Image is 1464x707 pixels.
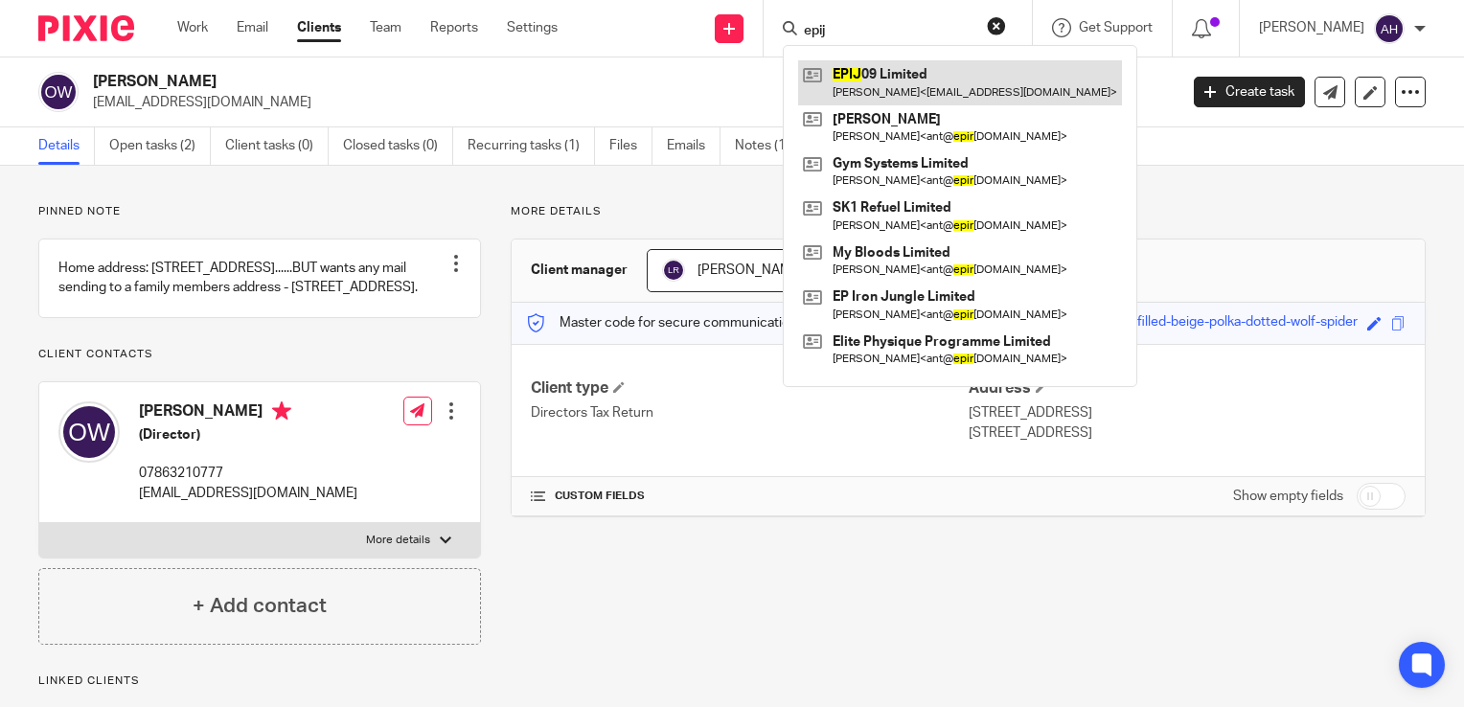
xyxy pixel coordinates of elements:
span: Get Support [1079,21,1153,34]
p: Client contacts [38,347,481,362]
img: svg%3E [1374,13,1405,44]
a: Settings [507,18,558,37]
a: Email [237,18,268,37]
h4: CUSTOM FIELDS [531,489,968,504]
p: Linked clients [38,673,481,689]
a: Reports [430,18,478,37]
a: Open tasks (2) [109,127,211,165]
a: Details [38,127,95,165]
h4: Client type [531,378,968,399]
p: [STREET_ADDRESS] [969,403,1406,422]
img: svg%3E [58,401,120,463]
p: [EMAIL_ADDRESS][DOMAIN_NAME] [93,93,1165,112]
a: Recurring tasks (1) [468,127,595,165]
img: svg%3E [662,259,685,282]
h4: + Add contact [193,591,327,621]
p: More details [511,204,1426,219]
p: Master code for secure communications and files [526,313,857,332]
p: Directors Tax Return [531,403,968,422]
p: [EMAIL_ADDRESS][DOMAIN_NAME] [139,484,357,503]
p: 07863210777 [139,464,357,483]
a: Notes (1) [735,127,805,165]
span: [PERSON_NAME] [698,263,803,277]
label: Show empty fields [1233,487,1343,506]
a: Work [177,18,208,37]
i: Primary [272,401,291,421]
p: [STREET_ADDRESS] [969,423,1406,443]
button: Clear [987,16,1006,35]
a: Create task [1194,77,1305,107]
img: Pixie [38,15,134,41]
h5: (Director) [139,425,357,445]
a: Client tasks (0) [225,127,329,165]
h2: [PERSON_NAME] [93,72,950,92]
h4: Address [969,378,1406,399]
p: [PERSON_NAME] [1259,18,1364,37]
p: Pinned note [38,204,481,219]
p: More details [366,533,430,548]
a: Team [370,18,401,37]
a: Clients [297,18,341,37]
a: Emails [667,127,721,165]
a: Closed tasks (0) [343,127,453,165]
input: Search [802,23,974,40]
h4: [PERSON_NAME] [139,401,357,425]
img: svg%3E [38,72,79,112]
a: Files [609,127,652,165]
div: sugarfilled-beige-polka-dotted-wolf-spider [1104,312,1358,334]
h3: Client manager [531,261,628,280]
